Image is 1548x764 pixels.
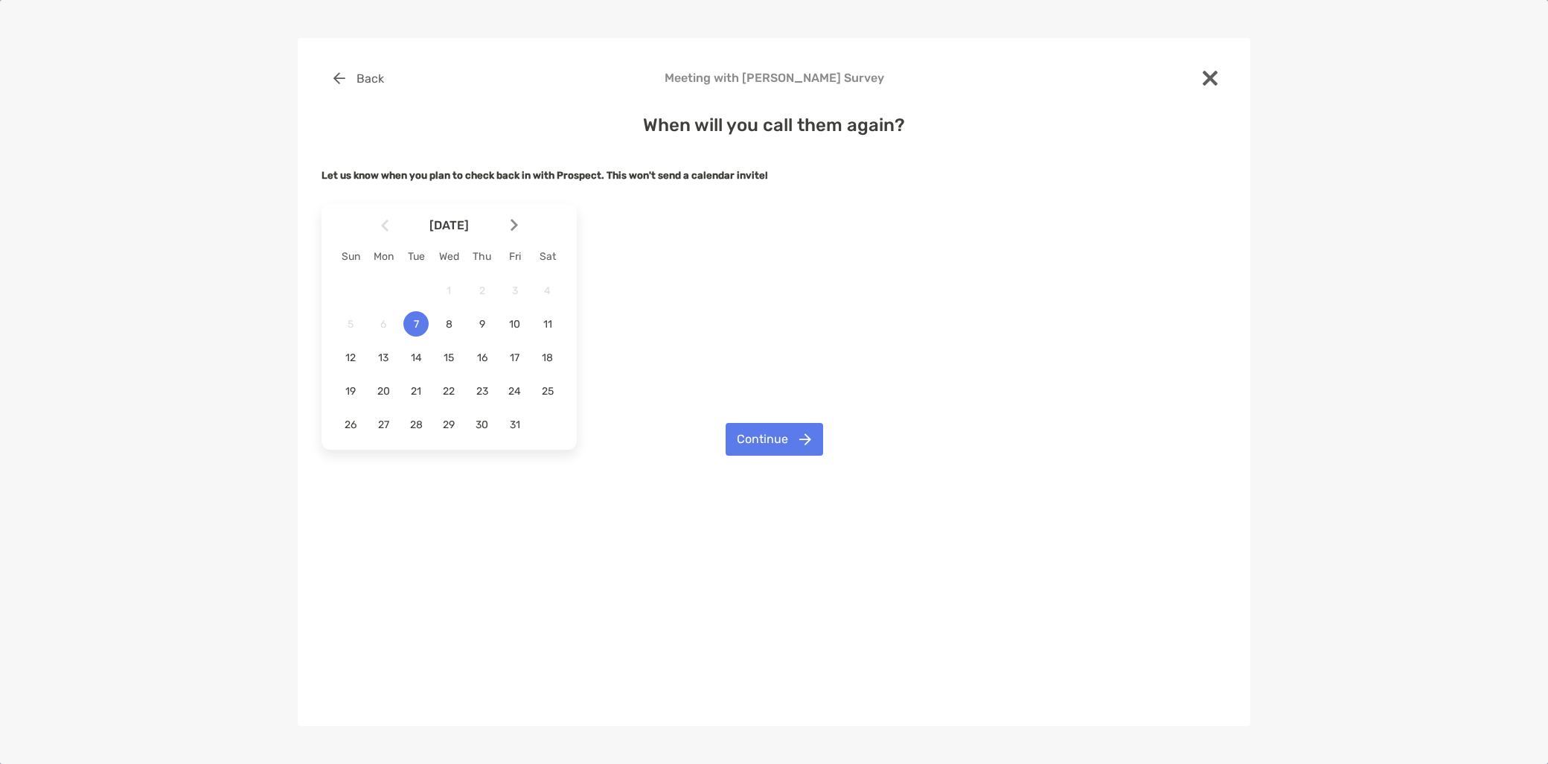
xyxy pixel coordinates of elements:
div: Mon [367,250,400,263]
div: Sun [334,250,367,263]
h4: Meeting with [PERSON_NAME] Survey [322,71,1226,85]
span: 20 [371,385,396,398]
span: 27 [371,418,396,431]
div: Tue [400,250,432,263]
span: 5 [338,318,363,331]
div: Wed [432,250,465,263]
span: 18 [535,351,560,364]
button: Continue [726,423,823,456]
span: 6 [371,318,396,331]
button: Back [322,62,395,95]
span: 17 [502,351,528,364]
span: 11 [535,318,560,331]
span: 24 [502,385,528,398]
img: button icon [333,72,345,84]
span: 2 [470,284,495,297]
h4: When will you call them again? [322,115,1226,136]
span: 23 [470,385,495,398]
img: button icon [799,433,811,445]
span: 22 [436,385,461,398]
span: 16 [470,351,495,364]
div: Thu [466,250,499,263]
span: 1 [436,284,461,297]
span: 4 [535,284,560,297]
span: 8 [436,318,461,331]
span: 13 [371,351,396,364]
span: 21 [403,385,429,398]
div: Fri [499,250,531,263]
span: 30 [470,418,495,431]
span: 31 [502,418,528,431]
span: 29 [436,418,461,431]
span: [DATE] [391,218,508,232]
span: 3 [502,284,528,297]
img: close modal [1203,71,1218,86]
img: Arrow icon [381,219,388,232]
span: 10 [502,318,528,331]
span: 12 [338,351,363,364]
span: 9 [470,318,495,331]
img: Arrow icon [511,219,518,232]
strong: This won't send a calendar invite! [607,170,768,181]
div: Sat [531,250,564,263]
h5: Let us know when you plan to check back in with Prospect. [322,170,1226,181]
span: 26 [338,418,363,431]
span: 25 [535,385,560,398]
span: 28 [403,418,429,431]
span: 14 [403,351,429,364]
span: 15 [436,351,461,364]
span: 7 [403,318,429,331]
span: 19 [338,385,363,398]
